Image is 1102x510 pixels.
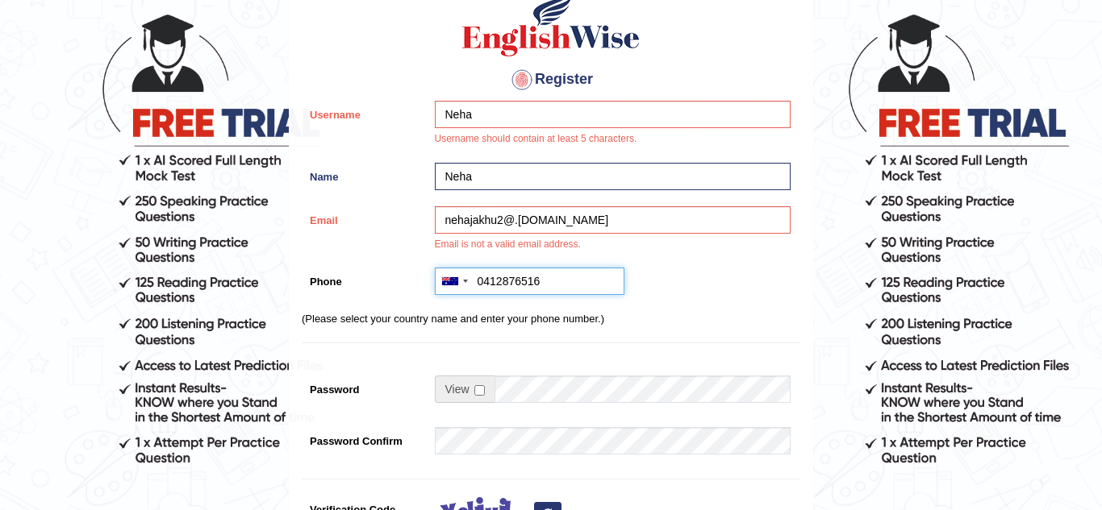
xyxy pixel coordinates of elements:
div: Australia: +61 [436,268,473,294]
label: Username [302,101,427,122]
label: Email [302,206,427,228]
h4: Register [302,67,800,93]
label: Password Confirm [302,427,427,449]
p: (Please select your country name and enter your phone number.) [302,311,800,326]
label: Name [302,163,427,185]
label: Password [302,375,427,397]
input: Show/Hide Password [474,385,485,396]
input: +61 412 345 678 [435,267,624,295]
label: Phone [302,267,427,289]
